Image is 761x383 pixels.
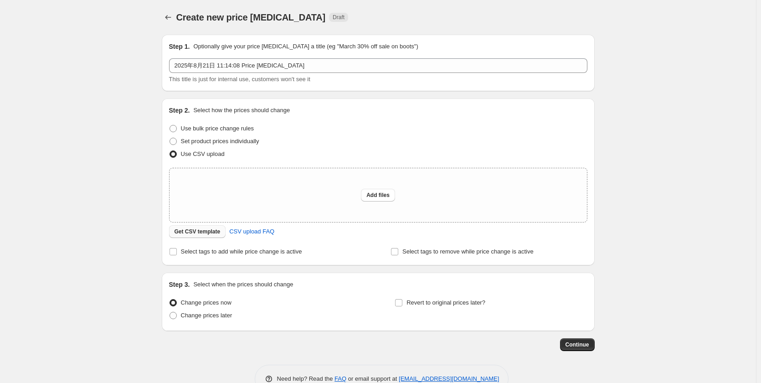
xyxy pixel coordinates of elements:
span: Select tags to add while price change is active [181,248,302,255]
span: Change prices now [181,299,231,306]
button: Add files [361,189,395,202]
span: Continue [566,341,589,348]
span: Need help? Read the [277,375,335,382]
p: Select how the prices should change [193,106,290,115]
button: Get CSV template [169,225,226,238]
span: This title is just for internal use, customers won't see it [169,76,310,83]
a: CSV upload FAQ [224,224,280,239]
span: Change prices later [181,312,232,319]
span: Get CSV template [175,228,221,235]
p: Optionally give your price [MEDICAL_DATA] a title (eg "March 30% off sale on boots") [193,42,418,51]
h2: Step 2. [169,106,190,115]
button: Continue [560,338,595,351]
button: Price change jobs [162,11,175,24]
a: [EMAIL_ADDRESS][DOMAIN_NAME] [399,375,499,382]
h2: Step 1. [169,42,190,51]
span: CSV upload FAQ [229,227,274,236]
span: Select tags to remove while price change is active [402,248,534,255]
span: Revert to original prices later? [406,299,485,306]
span: Use CSV upload [181,150,225,157]
a: FAQ [334,375,346,382]
span: Draft [333,14,345,21]
p: Select when the prices should change [193,280,293,289]
span: Add files [366,191,390,199]
span: Set product prices individually [181,138,259,145]
span: Use bulk price change rules [181,125,254,132]
span: Create new price [MEDICAL_DATA] [176,12,326,22]
h2: Step 3. [169,280,190,289]
span: or email support at [346,375,399,382]
input: 30% off holiday sale [169,58,587,73]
